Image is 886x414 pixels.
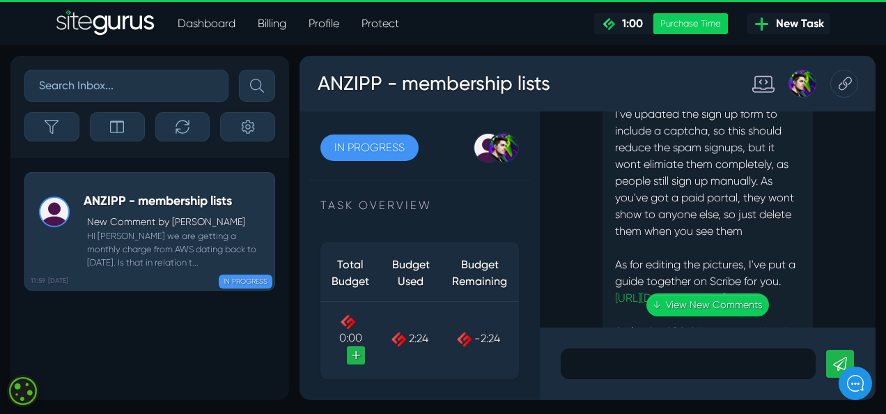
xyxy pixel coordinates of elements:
p: TASK OVERVIEW [21,141,219,158]
p: As for the 404 thing you mention, it is the same for every other user, they can login with the sa... [316,268,501,351]
div: Josh Carter [475,14,517,42]
a: Protect [350,10,410,38]
p: As for editing the pictures, I've put a guide together on Scribe for you. [316,201,501,251]
div: Purchase Time [653,13,728,34]
a: Billing [247,10,297,38]
h3: ANZIPP - membership lists [17,10,251,46]
h5: ANZIPP - membership lists [84,194,267,209]
span: 0:00 [40,275,63,289]
iframe: gist-messenger-bubble-iframe [839,367,872,400]
span: -2:24 [175,276,201,289]
span: Messages [188,320,229,331]
input: Search Inbox... [24,70,228,102]
small: HI [PERSON_NAME] we are getting a monthly charge from AWS dating back to [DATE]. Is that in relat... [84,229,267,270]
span: IN PROGRESS [219,275,272,289]
div: Cookie consent button [7,375,39,407]
a: Dashboard [166,10,247,38]
span: Home [58,320,82,331]
h1: Hello [PERSON_NAME] Check! [21,85,258,107]
a: IN PROGRESS [21,79,119,105]
h2: How can we help? [21,110,258,132]
th: Total Budget [21,190,81,246]
th: Budget Remaining [141,190,219,246]
a: Profile [297,10,350,38]
span: 1:00 [616,17,643,30]
a: + [47,291,65,309]
p: I've updated the sign up form to include a captcha, so this should reduce the spam signups, but i... [316,50,501,184]
img: Company Logo [21,22,102,45]
a: 1:00 Purchase Time [594,13,728,34]
p: New Comment by [PERSON_NAME] [87,215,267,229]
a: 11:59 [DATE] ANZIPP - membership listsNew Comment by [PERSON_NAME] HI [PERSON_NAME] we are gettin... [24,172,275,291]
img: Sitegurus Logo [56,10,155,38]
b: 11:59 [DATE] [31,276,68,286]
div: Copy this Task URL [531,14,559,42]
th: Budget Used [81,190,141,246]
div: Standard [439,14,475,42]
a: New Task [747,13,830,34]
button: New conversation [22,158,257,185]
span: New conversation [90,166,167,177]
a: ↓ View New Comments [347,238,469,261]
a: SiteGurus [56,10,155,38]
span: New Task [770,15,824,32]
a: [URL][DOMAIN_NAME] [316,236,426,249]
span: 2:24 [109,276,129,289]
